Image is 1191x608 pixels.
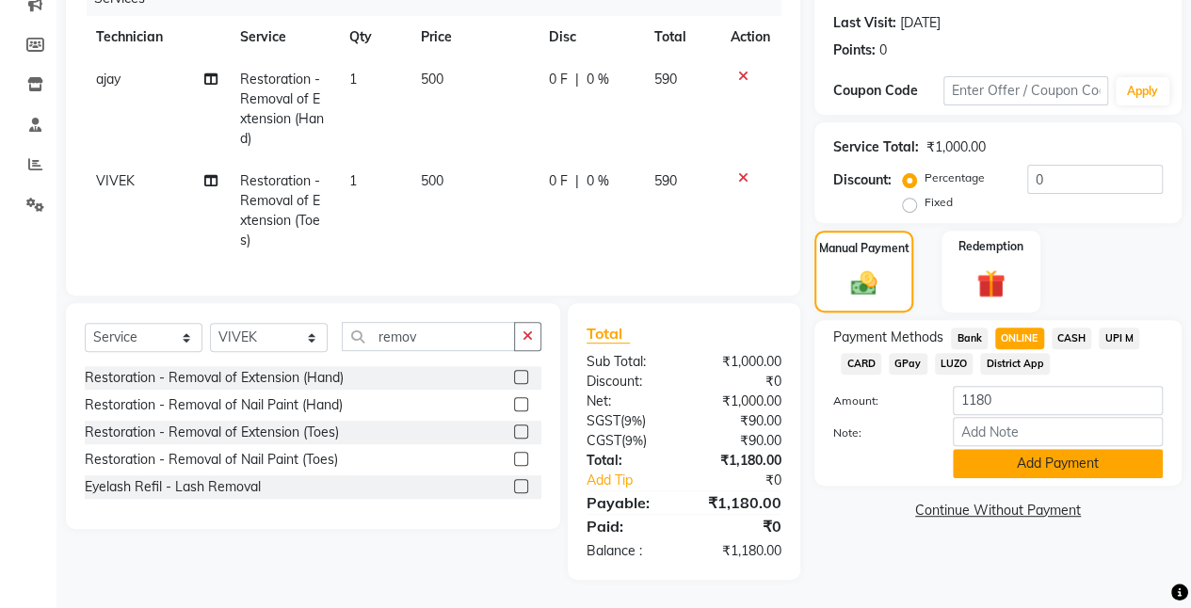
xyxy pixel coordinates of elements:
img: _gift.svg [968,266,1014,301]
div: ₹1,000.00 [926,137,986,157]
span: 500 [421,172,443,189]
th: Action [719,16,781,58]
div: Paid: [572,515,684,537]
span: 0 F [549,171,568,191]
div: Discount: [833,170,892,190]
div: ₹0 [702,471,796,490]
span: CASH [1052,328,1092,349]
div: Restoration - Removal of Extension (Hand) [85,368,344,388]
div: ( ) [572,411,684,431]
div: [DATE] [900,13,941,33]
div: Discount: [572,372,684,392]
a: Add Tip [572,471,702,490]
button: Apply [1116,77,1169,105]
span: 1 [349,172,357,189]
div: ₹90.00 [684,431,796,451]
th: Total [643,16,719,58]
span: VIVEK [96,172,135,189]
span: SGST [587,412,620,429]
a: Continue Without Payment [818,501,1178,520]
th: Price [410,16,538,58]
div: Sub Total: [572,352,684,372]
div: Restoration - Removal of Extension (Toes) [85,423,339,442]
span: CARD [841,353,881,375]
span: Total [587,324,630,344]
th: Qty [338,16,410,58]
span: ONLINE [995,328,1044,349]
div: 0 [879,40,887,60]
span: Payment Methods [833,328,943,347]
input: Amount [953,386,1163,415]
div: ₹90.00 [684,411,796,431]
div: ₹1,180.00 [684,541,796,561]
div: Last Visit: [833,13,896,33]
label: Fixed [925,194,953,211]
div: ₹1,000.00 [684,352,796,372]
span: District App [980,353,1050,375]
span: 590 [654,71,677,88]
label: Redemption [958,238,1023,255]
div: Net: [572,392,684,411]
div: Restoration - Removal of Nail Paint (Toes) [85,450,338,470]
label: Amount: [819,392,939,409]
th: Disc [538,16,643,58]
div: ₹1,000.00 [684,392,796,411]
div: ₹0 [684,515,796,537]
input: Search or Scan [342,322,515,351]
span: Restoration - Removal of Extension (Toes) [240,172,320,248]
div: Restoration - Removal of Nail Paint (Hand) [85,395,343,415]
span: GPay [889,353,927,375]
div: Coupon Code [833,81,943,101]
div: Payable: [572,491,684,514]
label: Note: [819,424,939,441]
span: Restoration - Removal of Extension (Hand) [240,71,324,147]
img: _cash.svg [843,268,886,298]
span: 0 % [587,70,609,89]
span: 9% [624,413,642,428]
label: Percentage [925,169,985,186]
div: Points: [833,40,876,60]
span: ajay [96,71,121,88]
span: | [575,171,579,191]
span: Bank [951,328,988,349]
span: 9% [625,433,643,448]
span: 1 [349,71,357,88]
span: 0 % [587,171,609,191]
span: | [575,70,579,89]
span: CGST [587,432,621,449]
span: 590 [654,172,677,189]
span: 0 F [549,70,568,89]
span: LUZO [935,353,974,375]
th: Service [229,16,338,58]
div: Service Total: [833,137,919,157]
div: ₹1,180.00 [684,451,796,471]
input: Add Note [953,417,1163,446]
button: Add Payment [953,449,1163,478]
div: ₹0 [684,372,796,392]
span: 500 [421,71,443,88]
label: Manual Payment [819,240,909,257]
th: Technician [85,16,229,58]
div: ₹1,180.00 [684,491,796,514]
div: Balance : [572,541,684,561]
div: Total: [572,451,684,471]
div: Eyelash Refil - Lash Removal [85,477,261,497]
input: Enter Offer / Coupon Code [943,76,1108,105]
div: ( ) [572,431,684,451]
span: UPI M [1099,328,1139,349]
